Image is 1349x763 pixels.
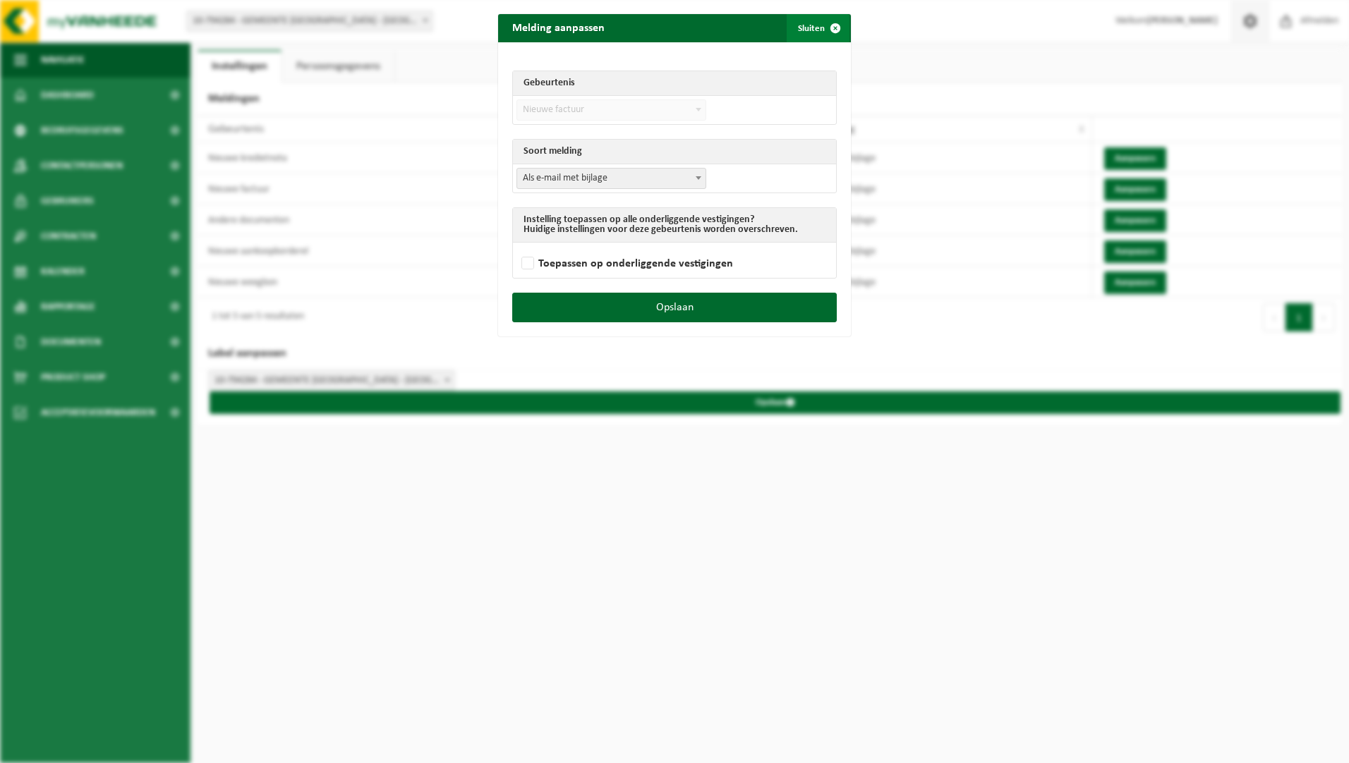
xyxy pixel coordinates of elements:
button: Sluiten [787,14,849,42]
label: Toepassen op onderliggende vestigingen [519,253,733,274]
th: Instelling toepassen op alle onderliggende vestigingen? Huidige instellingen voor deze gebeurteni... [513,208,836,243]
span: Als e-mail met bijlage [516,168,706,189]
span: Nieuwe factuur [516,99,706,121]
th: Gebeurtenis [513,71,836,96]
h2: Melding aanpassen [498,14,619,41]
span: Als e-mail met bijlage [517,169,706,188]
th: Soort melding [513,140,836,164]
span: Nieuwe factuur [517,100,706,120]
button: Opslaan [512,293,837,322]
